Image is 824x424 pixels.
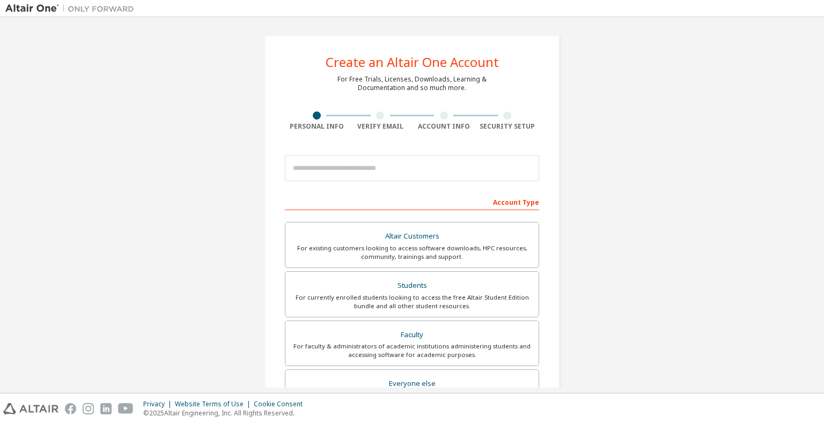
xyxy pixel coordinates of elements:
div: Privacy [143,400,175,408]
img: Altair One [5,3,139,14]
div: For currently enrolled students looking to access the free Altair Student Edition bundle and all ... [292,293,532,310]
div: Altair Customers [292,229,532,244]
div: Account Info [412,122,476,131]
div: For Free Trials, Licenses, Downloads, Learning & Documentation and so much more. [337,75,487,92]
div: Account Type [285,193,539,210]
div: Faculty [292,328,532,343]
div: Cookie Consent [254,400,309,408]
div: Verify Email [349,122,413,131]
div: Everyone else [292,376,532,391]
img: youtube.svg [118,403,134,414]
img: instagram.svg [83,403,94,414]
div: Students [292,278,532,293]
div: Create an Altair One Account [326,56,499,69]
div: For faculty & administrators of academic institutions administering students and accessing softwa... [292,342,532,359]
img: altair_logo.svg [3,403,58,414]
p: © 2025 Altair Engineering, Inc. All Rights Reserved. [143,408,309,418]
div: Website Terms of Use [175,400,254,408]
div: For existing customers looking to access software downloads, HPC resources, community, trainings ... [292,244,532,261]
img: linkedin.svg [100,403,112,414]
div: Security Setup [476,122,540,131]
img: facebook.svg [65,403,76,414]
div: Personal Info [285,122,349,131]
